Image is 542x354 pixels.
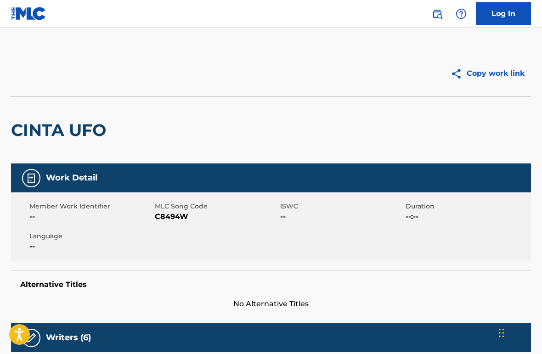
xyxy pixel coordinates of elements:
[280,211,403,222] span: --
[406,211,529,222] span: --:--
[155,211,278,222] span: C8494W
[155,202,278,211] span: MLC Song Code
[29,211,152,222] span: --
[29,202,152,211] span: Member Work Identifier
[496,310,542,354] iframe: Chat Widget
[11,120,111,140] h2: CINTA UFO
[280,202,403,211] span: ISWC
[46,332,91,343] h5: Writers (6)
[29,231,152,241] span: Language
[432,8,443,19] img: search
[444,62,531,85] button: Copy work link
[456,8,467,19] img: help
[11,7,46,20] img: MLC Logo
[451,68,467,79] img: Copy work link
[11,298,531,309] span: No Alternative Titles
[499,319,504,347] div: Drag
[26,332,37,343] img: Writers
[476,2,531,25] a: Log In
[452,5,470,23] div: Help
[26,173,37,184] img: Work Detail
[46,173,97,183] h5: Work Detail
[20,280,522,289] h5: Alternative Titles
[29,241,152,252] span: --
[406,202,529,211] span: Duration
[428,5,446,23] a: Public Search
